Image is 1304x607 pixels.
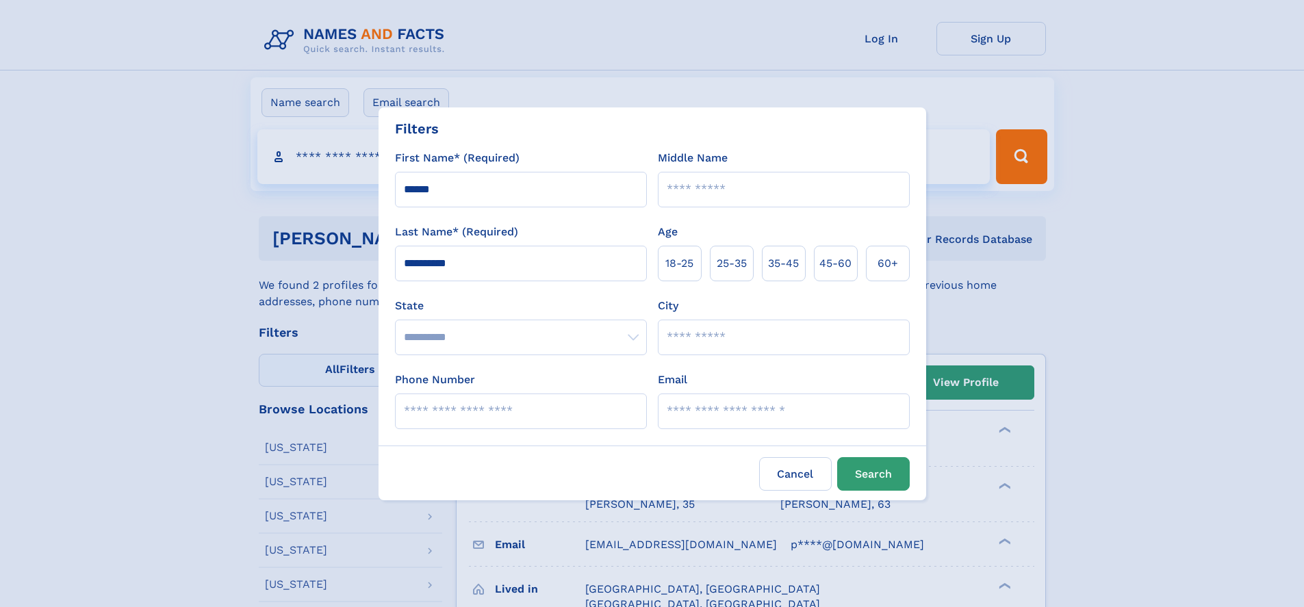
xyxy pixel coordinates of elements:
span: 35‑45 [768,255,799,272]
label: State [395,298,647,314]
span: 25‑35 [717,255,747,272]
label: City [658,298,678,314]
span: 60+ [878,255,898,272]
label: Last Name* (Required) [395,224,518,240]
span: 45‑60 [819,255,852,272]
label: Email [658,372,687,388]
label: Cancel [759,457,832,491]
span: 18‑25 [665,255,693,272]
label: Phone Number [395,372,475,388]
label: Middle Name [658,150,728,166]
div: Filters [395,118,439,139]
label: Age [658,224,678,240]
label: First Name* (Required) [395,150,520,166]
button: Search [837,457,910,491]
